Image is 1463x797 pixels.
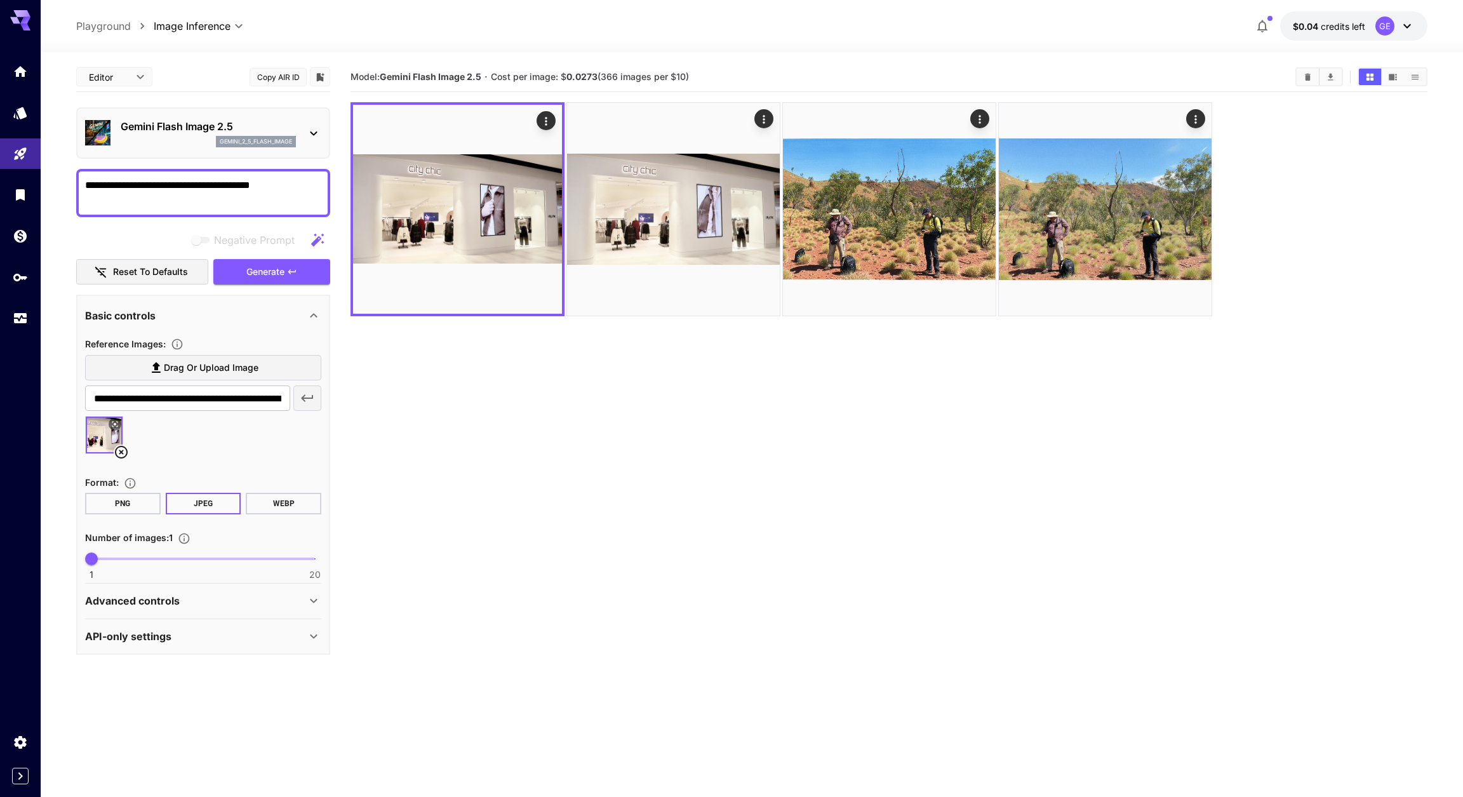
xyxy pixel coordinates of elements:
[164,360,258,376] span: Drag or upload image
[1321,21,1365,32] span: credits left
[13,146,28,162] div: Playground
[119,477,142,490] button: Choose the file format for the output image.
[85,355,321,381] label: Drag or upload image
[1295,67,1343,86] div: Clear ImagesDownload All
[246,493,321,514] button: WEBP
[491,71,689,82] span: Cost per image: $ (366 images per $10)
[1358,67,1427,86] div: Show images in grid viewShow images in video viewShow images in list view
[85,586,321,616] div: Advanced controls
[213,259,330,285] button: Generate
[76,259,208,285] button: Reset to defaults
[76,18,131,34] a: Playground
[970,109,989,128] div: Actions
[567,103,780,316] img: 2Q==
[1280,11,1427,41] button: $0.0449GE
[1404,69,1426,85] button: Show images in list view
[89,70,128,84] span: Editor
[1359,69,1381,85] button: Show images in grid view
[85,532,173,543] span: Number of images : 1
[154,18,230,34] span: Image Inference
[250,68,307,86] button: Copy AIR ID
[76,18,154,34] nav: breadcrumb
[13,734,28,750] div: Settings
[1293,20,1365,33] div: $0.0449
[12,768,29,784] button: Expand sidebar
[537,111,556,130] div: Actions
[566,71,598,82] b: 0.0273
[189,232,305,248] span: Negative prompts are not compatible with the selected model.
[351,71,481,82] span: Model:
[166,493,241,514] button: JPEG
[246,264,284,280] span: Generate
[1293,21,1321,32] span: $0.04
[1186,109,1205,128] div: Actions
[13,64,28,79] div: Home
[13,187,28,203] div: Library
[999,103,1212,316] img: 2Q==
[90,568,93,581] span: 1
[13,105,28,121] div: Models
[1382,69,1404,85] button: Show images in video view
[173,532,196,545] button: Specify how many images to generate in a single request. Each image generation will be charged se...
[85,300,321,331] div: Basic controls
[309,568,321,581] span: 20
[214,232,295,248] span: Negative Prompt
[220,137,292,146] p: gemini_2_5_flash_image
[13,311,28,326] div: Usage
[85,477,119,488] span: Format :
[85,114,321,152] div: Gemini Flash Image 2.5gemini_2_5_flash_image
[380,71,481,82] b: Gemini Flash Image 2.5
[85,308,156,323] p: Basic controls
[13,228,28,244] div: Wallet
[1297,69,1319,85] button: Clear Images
[166,338,189,351] button: Upload a reference image to guide the result. This is needed for Image-to-Image or Inpainting. Su...
[85,338,166,349] span: Reference Images :
[314,69,326,84] button: Add to library
[353,105,562,314] img: 9k=
[13,269,28,285] div: API Keys
[1375,17,1394,36] div: GE
[85,593,180,608] p: Advanced controls
[1319,69,1342,85] button: Download All
[783,103,996,316] img: 9k=
[754,109,773,128] div: Actions
[85,629,171,644] p: API-only settings
[484,69,488,84] p: ·
[85,621,321,652] div: API-only settings
[121,119,296,134] p: Gemini Flash Image 2.5
[85,493,161,514] button: PNG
